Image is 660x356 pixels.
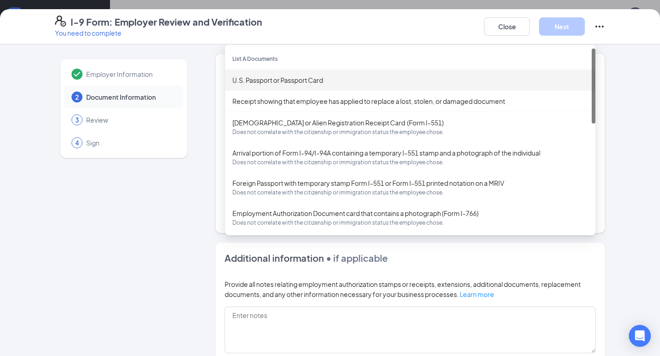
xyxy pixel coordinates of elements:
[86,115,174,124] span: Review
[232,55,278,62] span: List A Documents
[86,92,174,102] span: Document Information
[232,118,588,137] div: [DEMOGRAPHIC_DATA] or Alien Registration Receipt Card (Form I-551)
[484,17,530,36] button: Close
[460,290,494,298] a: Learn more
[232,188,588,197] span: Does not correlate with the citizenship or immigration status the employee chose.
[232,218,588,227] span: Does not correlate with the citizenship or immigration status the employee chose.
[75,92,79,102] span: 2
[232,75,588,85] div: U.S. Passport or Passport Card
[71,69,82,80] svg: Checkmark
[232,158,588,167] span: Does not correlate with the citizenship or immigration status the employee chose.
[232,96,588,106] div: Receipt showing that employee has applied to replace a lost, stolen, or damaged document
[594,21,605,32] svg: Ellipses
[539,17,585,36] button: Next
[324,252,388,264] span: • if applicable
[225,252,324,264] span: Additional information
[71,16,262,28] h4: I-9 Form: Employer Review and Verification
[232,148,588,167] div: Arrival portion of Form I-94/I-94A containing a temporary I-551 stamp and a photograph of the ind...
[75,115,79,124] span: 3
[55,28,262,38] p: You need to complete
[232,128,588,137] span: Does not correlate with the citizenship or immigration status the employee chose.
[225,280,581,298] span: Provide all notes relating employment authorization stamps or receipts, extensions, additional do...
[86,138,174,147] span: Sign
[86,70,174,79] span: Employer Information
[232,178,588,197] div: Foreign Passport with temporary stamp Form I-551 or Form I-551 printed notation on a MRIV
[55,16,66,27] svg: FormI9EVerifyIcon
[75,138,79,147] span: 4
[629,325,651,347] div: Open Intercom Messenger
[232,208,588,227] div: Employment Authorization Document card that contains a photograph (Form I-766)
